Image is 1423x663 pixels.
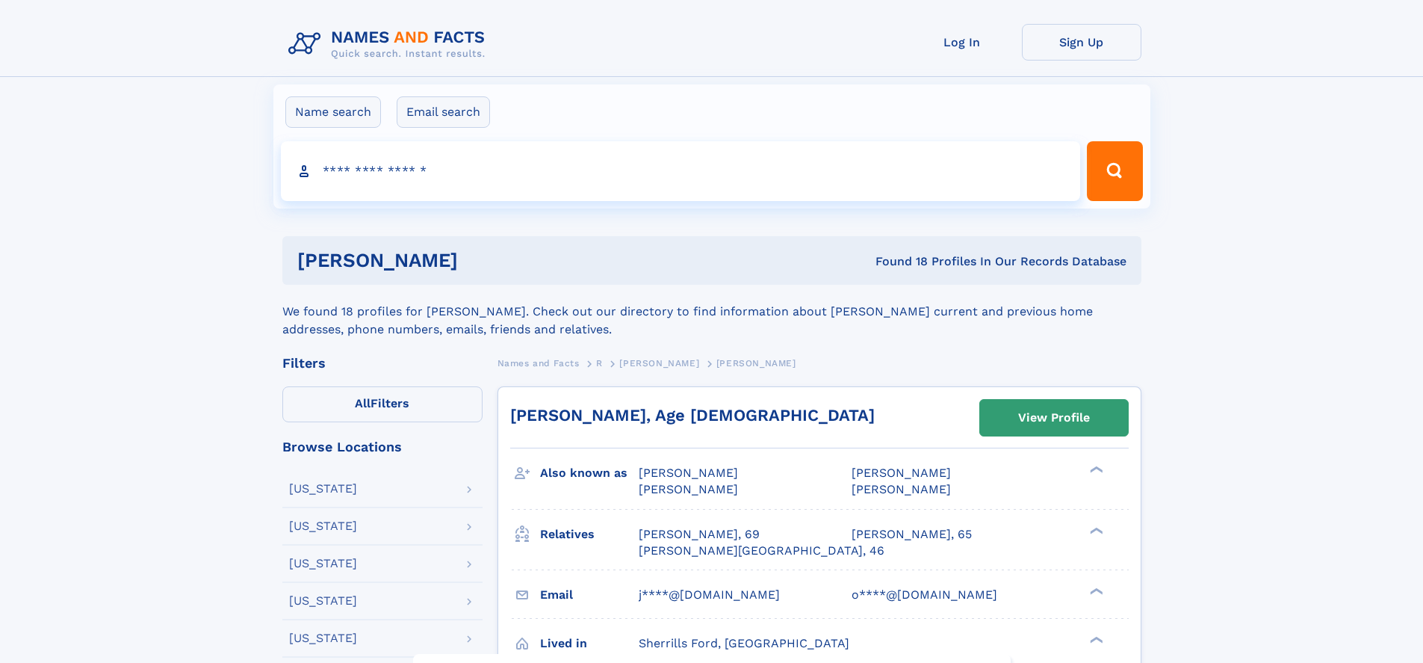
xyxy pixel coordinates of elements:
[497,354,580,372] a: Names and Facts
[639,543,884,559] a: [PERSON_NAME][GEOGRAPHIC_DATA], 46
[1018,401,1090,435] div: View Profile
[1086,525,1104,535] div: ❯
[1086,465,1104,475] div: ❯
[289,483,357,495] div: [US_STATE]
[282,285,1141,339] div: We found 18 profiles for [PERSON_NAME]. Check out our directory to find information about [PERSON...
[282,440,483,454] div: Browse Locations
[852,526,972,543] a: [PERSON_NAME], 65
[1086,635,1104,644] div: ❯
[289,632,357,644] div: [US_STATE]
[639,526,760,543] a: [PERSON_NAME], 69
[596,358,603,368] span: R
[540,522,639,547] h3: Relatives
[282,24,497,64] img: Logo Names and Facts
[281,141,1081,201] input: search input
[619,354,699,372] a: [PERSON_NAME]
[1022,24,1141,61] a: Sign Up
[297,251,667,270] h1: [PERSON_NAME]
[282,357,483,370] div: Filters
[980,400,1128,436] a: View Profile
[285,96,381,128] label: Name search
[355,396,371,410] span: All
[397,96,490,128] label: Email search
[289,595,357,607] div: [US_STATE]
[540,631,639,656] h3: Lived in
[540,582,639,608] h3: Email
[902,24,1022,61] a: Log In
[282,386,483,422] label: Filters
[639,466,738,480] span: [PERSON_NAME]
[852,466,951,480] span: [PERSON_NAME]
[1087,141,1142,201] button: Search Button
[510,406,875,425] a: [PERSON_NAME], Age [DEMOGRAPHIC_DATA]
[716,358,796,368] span: [PERSON_NAME]
[289,520,357,532] div: [US_STATE]
[1086,586,1104,596] div: ❯
[639,636,849,650] span: Sherrills Ford, [GEOGRAPHIC_DATA]
[666,253,1126,270] div: Found 18 Profiles In Our Records Database
[852,482,951,496] span: [PERSON_NAME]
[619,358,699,368] span: [PERSON_NAME]
[540,460,639,486] h3: Also known as
[639,482,738,496] span: [PERSON_NAME]
[289,558,357,570] div: [US_STATE]
[596,354,603,372] a: R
